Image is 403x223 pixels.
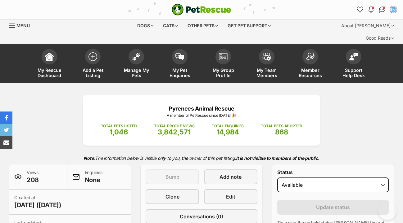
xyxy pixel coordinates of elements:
[349,53,358,60] img: help-desk-icon-fdf02630f3aa405de69fd3d07c3f3aa587a6932b1a1747fa1d2bba05be0121f9.svg
[92,113,311,118] p: A member of PetRescue since [DATE] 🎉
[146,169,199,184] button: Bump
[172,4,231,15] a: PetRescue
[277,169,389,175] label: Status
[14,201,61,209] span: [DATE] ([DATE])
[223,20,275,32] div: Get pet support
[275,128,288,136] span: 868
[216,128,239,136] span: 14,984
[110,128,128,136] span: 1,046
[355,5,398,15] ul: Account quick links
[146,189,199,204] a: Clone
[122,68,150,78] span: Manage My Pets
[183,20,222,32] div: Other pets
[92,104,311,113] p: Pyrenees Animal Rescue
[85,169,104,184] p: Enquiries:
[159,20,182,32] div: Cats
[316,203,350,211] span: Update status
[261,123,302,129] p: TOTAL PETS ADOPTED
[288,46,332,83] a: Member Resources
[154,123,195,129] p: TOTAL PROFILE VIEWS
[236,155,319,161] strong: It is not visible to members of the public.
[306,52,315,61] img: member-resources-icon-8e73f808a243e03378d46382f2149f9095a855e16c252ad45f914b54edf8863c.svg
[28,46,71,83] a: My Rescue Dashboard
[369,7,374,13] img: notifications-46538b983faf8c2785f20acdc204bb7945ddae34d4c08c2a6579f10ce5e182be.svg
[361,32,398,44] div: Good Reads
[132,53,141,61] img: manage-my-pets-icon-02211641906a0b7f246fdf0571729dbe1e7629f14944591b6c1af311fb30b64b.svg
[262,53,271,61] img: team-members-icon-5396bd8760b3fe7c0b43da4ab00e1e3bb1a5d9ba89233759b79545d2d3fc5d0d.svg
[84,155,95,161] strong: Note:
[115,46,158,83] a: Manage My Pets
[366,5,376,15] button: Notifications
[101,123,137,129] p: TOTAL PETS LISTED
[378,201,397,220] iframe: Help Scout Beacon - Open
[390,7,396,13] img: susan bullen profile pic
[340,68,368,78] span: Support Help Desk
[9,20,34,31] a: Menu
[377,5,387,15] a: Conversations
[355,5,365,15] a: Favourites
[388,5,398,15] button: My account
[219,53,228,60] img: group-profile-icon-3fa3cf56718a62981997c0bc7e787c4b2cf8bcc04b72c1350f741eb67cf2f40e.svg
[212,123,244,129] p: TOTAL ENQUIRIES
[88,52,97,61] img: add-pet-listing-icon-0afa8454b4691262ce3f59096e99ab1cd57d4a30225e0717b998d2c9b9846f56.svg
[204,189,257,204] a: Edit
[158,46,201,83] a: My Pet Enquiries
[27,169,40,184] p: Views:
[165,193,179,200] span: Clone
[253,68,281,78] span: My Team Members
[45,52,54,61] img: dashboard-icon-eb2f2d2d3e046f16d808141f083e7271f6b2e854fb5c12c21221c1fb7104beca.svg
[165,173,179,181] span: Bump
[35,68,63,78] span: My Rescue Dashboard
[296,68,324,78] span: Member Resources
[204,169,257,184] a: Add note
[337,20,398,32] div: About [PERSON_NAME]
[379,7,386,13] img: chat-41dd97257d64d25036548639549fe6c8038ab92f7586957e7f3b1b290dea8141.svg
[9,152,394,164] p: The information below is visible only to you, the owner of this pet listing.
[332,46,375,83] a: Support Help Desk
[201,46,245,83] a: My Group Profile
[226,193,235,200] span: Edit
[85,176,104,184] span: None
[175,53,184,60] img: pet-enquiries-icon-7e3ad2cf08bfb03b45e93fb7055b45f3efa6380592205ae92323e6603595dc1f.svg
[16,23,30,28] span: Menu
[133,20,158,32] div: Dogs
[79,68,107,78] span: Add a Pet Listing
[209,68,237,78] span: My Group Profile
[14,195,61,209] p: Created at:
[166,68,194,78] span: My Pet Enquiries
[172,4,231,15] img: logo-e224e6f780fb5917bec1dbf3a21bbac754714ae5b6737aabdf751b685950b380.svg
[245,46,288,83] a: My Team Members
[180,213,223,220] span: Conversations (0)
[220,173,242,181] span: Add note
[277,200,389,215] button: Update status
[71,46,115,83] a: Add a Pet Listing
[27,176,40,184] span: 208
[158,128,191,136] span: 3,842,571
